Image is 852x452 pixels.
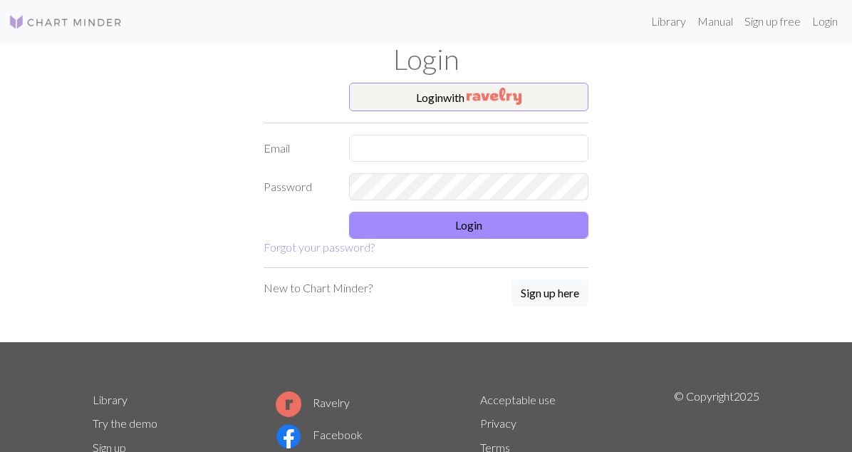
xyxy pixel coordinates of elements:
[511,279,588,307] button: Sign up here
[255,173,341,200] label: Password
[806,7,843,36] a: Login
[467,88,521,105] img: Ravelry
[93,416,157,430] a: Try the demo
[264,240,375,254] a: Forgot your password?
[349,83,588,111] button: Loginwith
[84,43,768,77] h1: Login
[349,212,588,239] button: Login
[480,393,556,406] a: Acceptable use
[276,396,350,409] a: Ravelry
[692,7,739,36] a: Manual
[480,416,516,430] a: Privacy
[9,14,123,31] img: Logo
[511,279,588,308] a: Sign up here
[276,423,301,449] img: Facebook logo
[276,391,301,417] img: Ravelry logo
[739,7,806,36] a: Sign up free
[276,428,363,441] a: Facebook
[645,7,692,36] a: Library
[93,393,128,406] a: Library
[264,279,373,297] p: New to Chart Minder?
[255,135,341,162] label: Email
